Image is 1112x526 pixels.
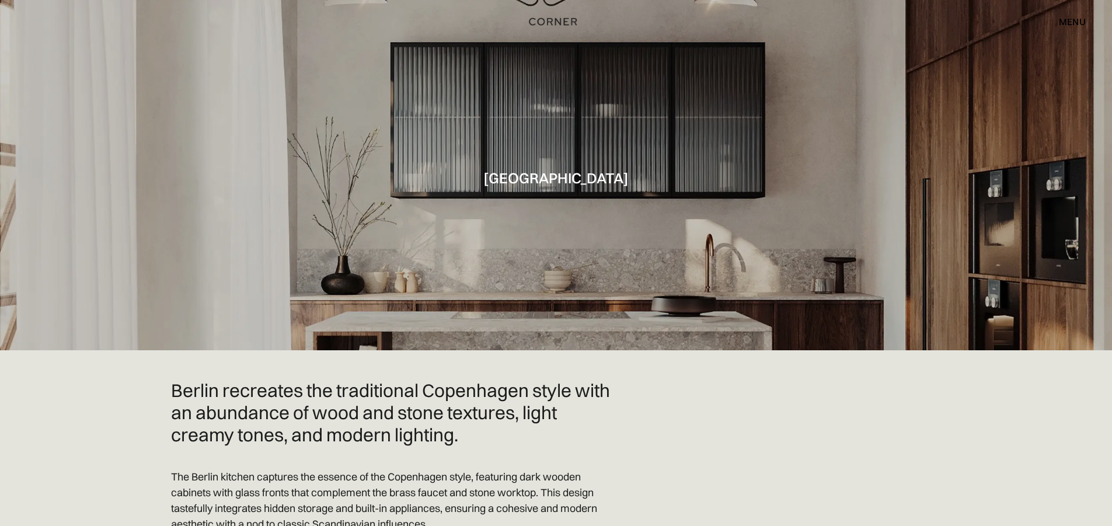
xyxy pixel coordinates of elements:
[483,170,629,186] h1: [GEOGRAPHIC_DATA]
[517,14,595,29] a: home
[1059,17,1086,26] div: menu
[171,379,615,445] h2: Berlin recreates the traditional Copenhagen style with an abundance of wood and stone textures, l...
[1047,12,1086,32] div: menu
